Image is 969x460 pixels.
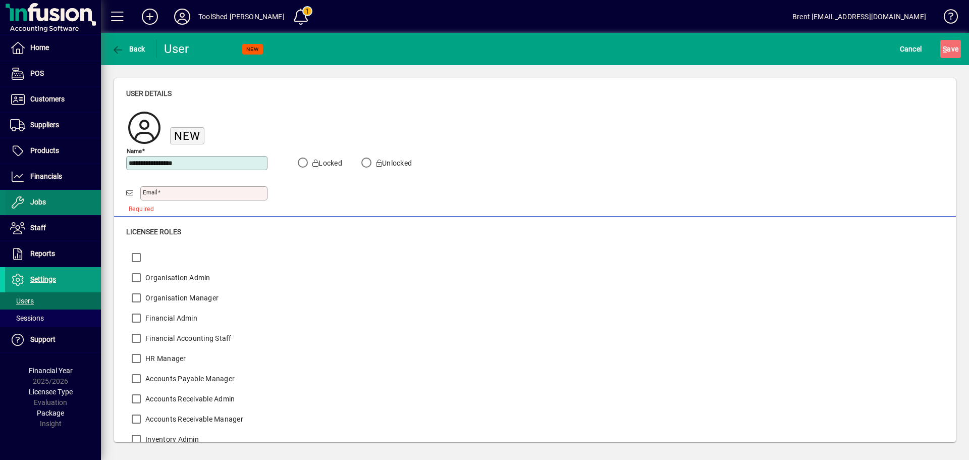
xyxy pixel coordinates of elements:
button: Cancel [897,40,925,58]
mat-label: Email [143,189,157,196]
label: Organisation Admin [143,273,210,283]
span: Jobs [30,198,46,206]
label: Unlocked [374,158,412,168]
a: Products [5,138,101,164]
span: Financial Year [29,367,73,375]
span: Staff [30,224,46,232]
span: Package [37,409,64,417]
label: Organisation Manager [143,293,219,303]
a: Jobs [5,190,101,215]
span: Reports [30,249,55,258]
app-page-header-button: Back [101,40,156,58]
a: Customers [5,87,101,112]
span: NEW [246,46,259,53]
label: Locked [310,158,342,168]
div: Brent [EMAIL_ADDRESS][DOMAIN_NAME] [792,9,926,25]
span: Settings [30,275,56,283]
label: Financial Admin [143,313,197,323]
label: Accounts Receivable Manager [143,414,243,424]
a: Users [5,292,101,310]
button: Back [109,40,148,58]
span: Back [112,45,145,53]
label: Accounts Payable Manager [143,374,235,384]
button: Profile [166,8,198,26]
a: Suppliers [5,113,101,138]
span: S [943,45,947,53]
span: New [174,129,200,142]
a: Reports [5,241,101,267]
label: Financial Accounting Staff [143,333,232,343]
span: Support [30,335,56,343]
span: Financials [30,172,62,180]
span: User details [126,89,172,97]
div: User [164,41,207,57]
button: Add [134,8,166,26]
span: Home [30,43,49,52]
div: ToolShed [PERSON_NAME] [198,9,285,25]
a: Sessions [5,310,101,327]
a: Staff [5,216,101,241]
span: Suppliers [30,121,59,129]
a: Home [5,35,101,61]
label: Accounts Receivable Admin [143,394,235,404]
span: Sessions [10,314,44,322]
span: Licensee Type [29,388,73,396]
label: Inventory Admin [143,434,199,444]
span: Cancel [900,41,922,57]
span: POS [30,69,44,77]
mat-error: Required [129,203,259,214]
span: ave [943,41,958,57]
span: Users [10,297,34,305]
button: Save [940,40,961,58]
a: Knowledge Base [936,2,956,35]
a: POS [5,61,101,86]
mat-label: Name [127,147,142,154]
span: Products [30,146,59,155]
a: Support [5,327,101,352]
label: HR Manager [143,353,186,364]
span: Licensee roles [126,228,181,236]
span: Customers [30,95,65,103]
a: Financials [5,164,101,189]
